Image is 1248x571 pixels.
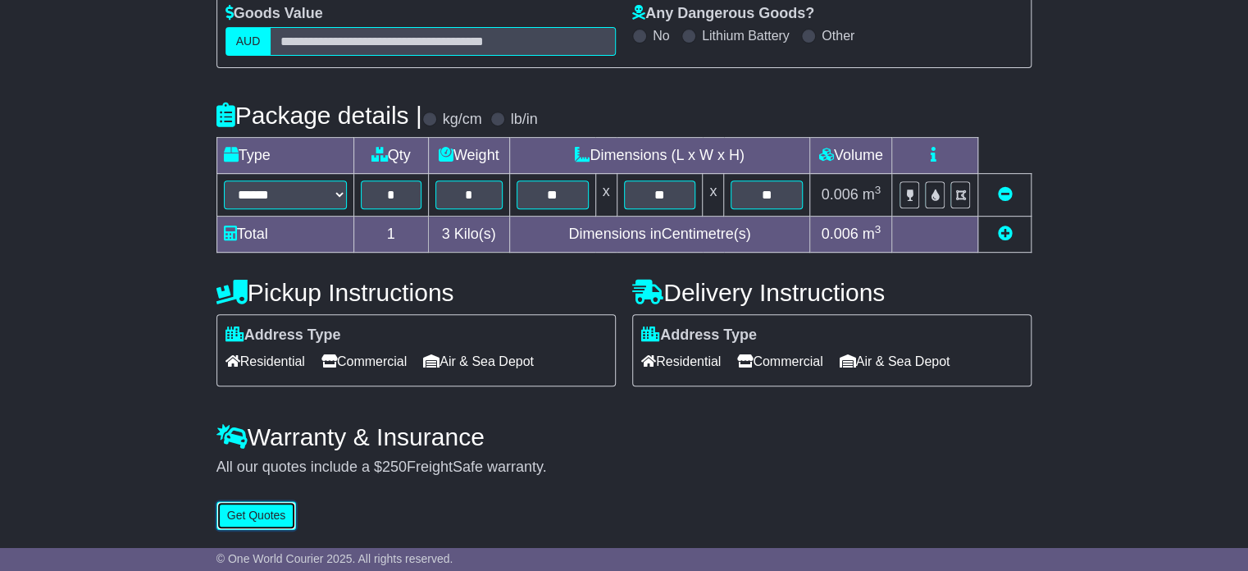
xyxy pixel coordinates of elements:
h4: Pickup Instructions [216,279,616,306]
span: 3 [442,226,450,242]
span: 0.006 [822,226,859,242]
td: Type [216,138,353,174]
label: Any Dangerous Goods? [632,5,814,23]
span: Residential [641,349,721,374]
td: x [595,174,617,217]
a: Add new item [997,226,1012,242]
td: Dimensions in Centimetre(s) [509,217,810,253]
label: lb/in [511,111,538,129]
h4: Package details | [216,102,422,129]
label: Address Type [641,327,757,345]
label: Other [822,28,854,43]
td: Total [216,217,353,253]
td: x [703,174,724,217]
label: Address Type [225,327,341,345]
span: 0.006 [822,186,859,203]
td: Weight [428,138,509,174]
span: Commercial [321,349,407,374]
span: Commercial [737,349,822,374]
td: Dimensions (L x W x H) [509,138,810,174]
label: Lithium Battery [702,28,790,43]
span: m [863,226,881,242]
td: 1 [353,217,428,253]
td: Qty [353,138,428,174]
div: All our quotes include a $ FreightSafe warranty. [216,459,1032,477]
a: Remove this item [997,186,1012,203]
span: Air & Sea Depot [423,349,534,374]
sup: 3 [875,184,881,196]
label: Goods Value [225,5,323,23]
td: Volume [810,138,892,174]
h4: Warranty & Insurance [216,423,1032,450]
label: kg/cm [443,111,482,129]
span: Residential [225,349,305,374]
label: AUD [225,27,271,56]
td: Kilo(s) [428,217,509,253]
sup: 3 [875,223,881,235]
span: m [863,186,881,203]
span: © One World Courier 2025. All rights reserved. [216,552,453,565]
span: 250 [382,459,407,475]
label: No [653,28,669,43]
button: Get Quotes [216,501,297,530]
h4: Delivery Instructions [632,279,1032,306]
span: Air & Sea Depot [840,349,950,374]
